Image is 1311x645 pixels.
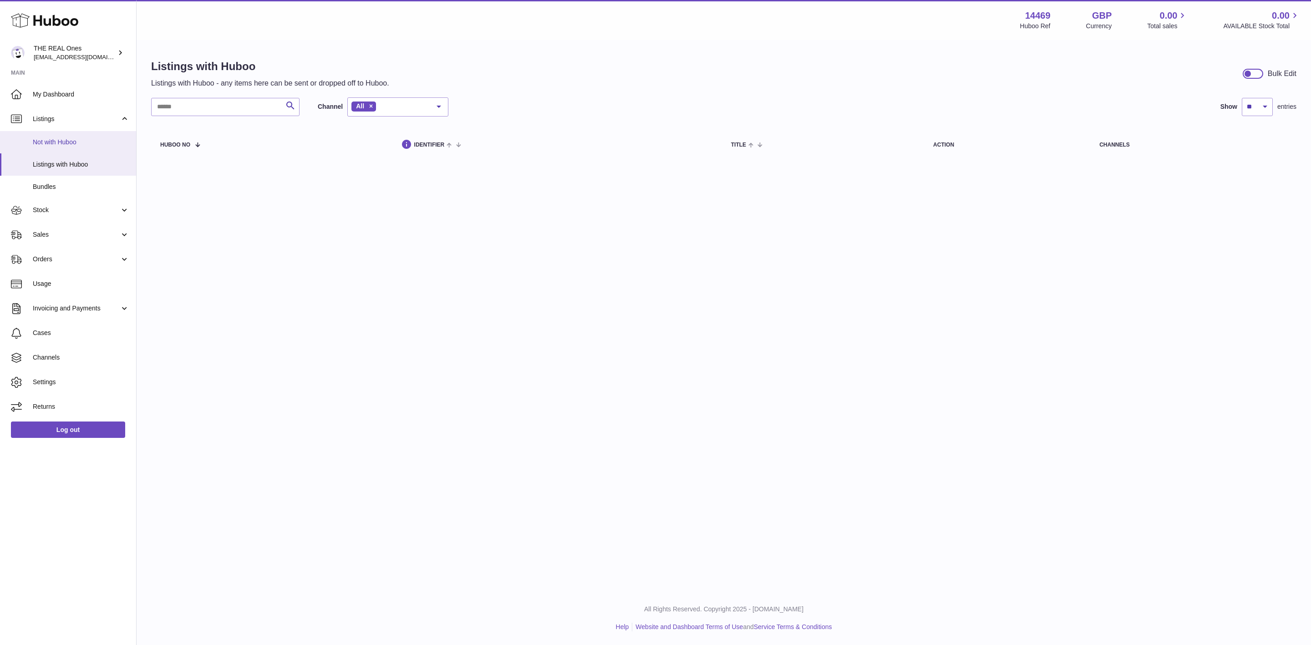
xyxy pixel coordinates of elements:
[33,138,129,147] span: Not with Huboo
[33,255,120,264] span: Orders
[1099,142,1287,148] div: channels
[33,160,129,169] span: Listings with Huboo
[1220,102,1237,111] label: Show
[1147,10,1188,30] a: 0.00 Total sales
[160,142,190,148] span: Huboo no
[635,623,743,630] a: Website and Dashboard Terms of Use
[1147,22,1188,30] span: Total sales
[1092,10,1112,22] strong: GBP
[616,623,629,630] a: Help
[414,142,445,148] span: identifier
[1160,10,1178,22] span: 0.00
[11,46,25,60] img: internalAdmin-14469@internal.huboo.com
[933,142,1081,148] div: action
[731,142,746,148] span: title
[151,59,389,74] h1: Listings with Huboo
[33,279,129,288] span: Usage
[151,78,389,88] p: Listings with Huboo - any items here can be sent or dropped off to Huboo.
[754,623,832,630] a: Service Terms & Conditions
[1086,22,1112,30] div: Currency
[1268,69,1296,79] div: Bulk Edit
[356,102,364,110] span: All
[1020,22,1051,30] div: Huboo Ref
[1025,10,1051,22] strong: 14469
[144,605,1304,614] p: All Rights Reserved. Copyright 2025 - [DOMAIN_NAME]
[33,90,129,99] span: My Dashboard
[33,206,120,214] span: Stock
[318,102,343,111] label: Channel
[1223,10,1300,30] a: 0.00 AVAILABLE Stock Total
[33,115,120,123] span: Listings
[33,329,129,337] span: Cases
[34,53,134,61] span: [EMAIL_ADDRESS][DOMAIN_NAME]
[1277,102,1296,111] span: entries
[34,44,116,61] div: THE REAL Ones
[11,422,125,438] a: Log out
[1272,10,1290,22] span: 0.00
[33,402,129,411] span: Returns
[1223,22,1300,30] span: AVAILABLE Stock Total
[632,623,832,631] li: and
[33,230,120,239] span: Sales
[33,183,129,191] span: Bundles
[33,304,120,313] span: Invoicing and Payments
[33,378,129,386] span: Settings
[33,353,129,362] span: Channels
